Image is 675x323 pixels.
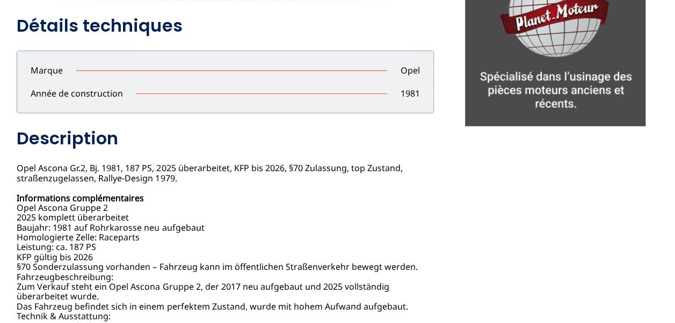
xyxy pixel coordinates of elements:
p: Année de construction [17,87,136,99]
p: 1981 [387,87,433,99]
h2: Description [17,128,433,149]
p: Opel [387,64,433,76]
p: Marque [17,64,76,76]
b: Informations complémentaires [17,192,144,204]
h2: Détails techniques [17,15,433,36]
